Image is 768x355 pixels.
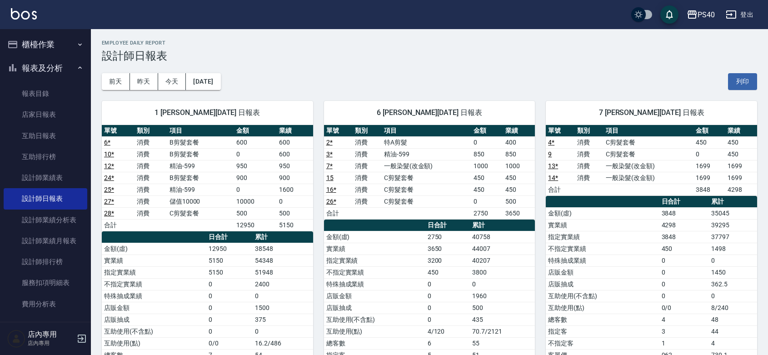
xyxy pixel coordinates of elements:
td: 3848 [693,184,725,195]
td: 不指定實業績 [546,243,659,255]
td: 4 [709,337,757,349]
td: 消費 [353,172,382,184]
td: 特殊抽成業績 [324,278,425,290]
td: 0 [709,255,757,266]
td: 450 [693,136,725,148]
td: 3848 [659,207,709,219]
td: 5150 [206,266,253,278]
td: 500 [470,302,535,314]
td: 4298 [725,184,757,195]
td: 互助使用(不含點) [546,290,659,302]
button: PS40 [683,5,718,24]
td: 70.7/2121 [470,325,535,337]
table: a dense table [324,125,535,220]
td: 店販金額 [546,266,659,278]
td: 0 [206,278,253,290]
td: 37797 [709,231,757,243]
td: 精油-599 [382,148,471,160]
td: 40207 [470,255,535,266]
td: 0 [277,195,313,207]
td: 1498 [709,243,757,255]
td: 店販金額 [102,302,206,314]
button: 前天 [102,73,130,90]
td: 1 [659,337,709,349]
td: 實業績 [546,219,659,231]
td: 3650 [425,243,470,255]
td: 消費 [353,136,382,148]
td: 400 [503,136,535,148]
td: 1960 [470,290,535,302]
td: 16.2/486 [253,337,313,349]
td: 合計 [102,219,135,231]
td: 0 [206,290,253,302]
td: 特A剪髮 [382,136,471,148]
td: 450 [471,172,503,184]
td: 指定客 [546,325,659,337]
td: 1450 [709,266,757,278]
td: 375 [253,314,313,325]
td: 450 [503,184,535,195]
th: 單號 [324,125,353,137]
th: 日合計 [206,231,253,243]
td: 特殊抽成業績 [546,255,659,266]
td: 0 [659,278,709,290]
td: 6 [425,337,470,349]
td: C剪髮套餐 [603,148,693,160]
td: 0 [253,290,313,302]
a: 設計師日報表 [4,188,87,209]
td: 消費 [135,148,167,160]
td: 指定實業績 [546,231,659,243]
td: 1699 [693,160,725,172]
td: 消費 [575,172,604,184]
td: 55 [470,337,535,349]
td: 850 [503,148,535,160]
a: 費用分析表 [4,294,87,315]
td: 總客數 [324,337,425,349]
th: 金額 [693,125,725,137]
td: 0 [659,255,709,266]
p: 店內專用 [28,339,74,347]
button: 今天 [158,73,186,90]
a: 店家日報表 [4,104,87,125]
td: 消費 [135,195,167,207]
td: 不指定客 [546,337,659,349]
td: 金額(虛) [546,207,659,219]
td: 4298 [659,219,709,231]
td: 2750 [425,231,470,243]
td: 900 [277,172,313,184]
th: 業績 [503,125,535,137]
th: 業績 [277,125,313,137]
td: 600 [234,136,277,148]
th: 類別 [575,125,604,137]
td: 44007 [470,243,535,255]
td: 互助使用(點) [546,302,659,314]
td: 消費 [353,195,382,207]
td: 4 [659,314,709,325]
td: 0 [693,148,725,160]
a: 設計師業績分析表 [4,210,87,230]
a: 15 [326,174,334,181]
td: 特殊抽成業績 [102,290,206,302]
td: 一般染髮(改金額) [382,160,471,172]
td: 消費 [135,184,167,195]
a: 報表目錄 [4,83,87,104]
td: 0 [471,136,503,148]
td: 450 [503,172,535,184]
td: 0 [253,325,313,337]
td: 3650 [503,207,535,219]
td: 500 [277,207,313,219]
td: C剪髮套餐 [382,195,471,207]
a: 互助排行榜 [4,146,87,167]
td: 指定實業績 [324,255,425,266]
td: 店販金額 [324,290,425,302]
td: 450 [425,266,470,278]
td: 3 [659,325,709,337]
img: Person [7,330,25,348]
td: 消費 [575,160,604,172]
td: 900 [234,172,277,184]
td: 0 [234,148,277,160]
a: 服務扣項明細表 [4,272,87,293]
td: 互助使用(點) [102,337,206,349]
td: 消費 [135,207,167,219]
td: 1500 [253,302,313,314]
